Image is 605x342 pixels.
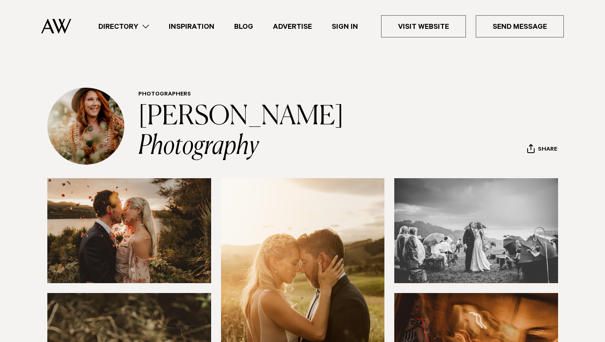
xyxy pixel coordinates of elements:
a: Visit Website [381,15,466,37]
a: Send Message [476,15,564,37]
a: Inspiration [159,21,224,32]
a: Advertise [263,21,322,32]
span: Share [538,146,557,154]
img: Profile Avatar [47,88,124,165]
a: Sign In [322,21,368,32]
img: Auckland Weddings Logo [41,19,71,34]
a: [PERSON_NAME] Photography [138,104,348,160]
a: Photographers [138,91,191,98]
a: Directory [88,21,159,32]
button: Share [527,144,558,156]
a: Blog [224,21,263,32]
